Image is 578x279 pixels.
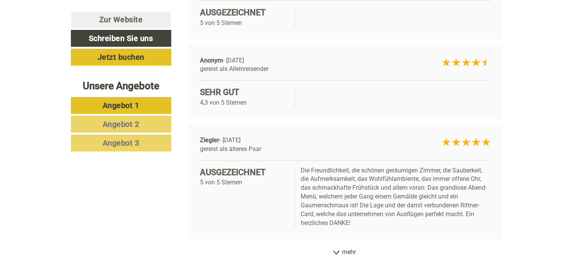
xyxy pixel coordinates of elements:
div: - [DATE] [194,56,395,74]
div: Sehr Gut [200,86,289,98]
div: Ausgezeichnet [200,166,289,178]
a: Schreiben Sie uns [71,30,171,47]
strong: Ziegler [200,136,219,144]
div: Ausgezeichnet [200,7,289,18]
div: gereist als Alleinreisender [200,65,390,74]
div: - [DATE] [194,136,395,154]
div: 5 von 5 Sternen [194,166,295,228]
span: Angebot 1 [103,101,139,110]
small: 08:56 [11,131,191,137]
div: Einen schönen guten [DATE] Herr [PERSON_NAME], danke für Ihre Rückmeldung. Gerne können wir die V... [6,71,195,138]
div: 5 von 5 Sternen [194,7,295,27]
span: Angebot 2 [103,120,139,129]
div: 4,3 von 5 Sternen [194,86,295,107]
div: APIPURA hotel rinner [11,73,191,79]
span: Angebot 3 [103,138,139,148]
div: Die Freundlichkeit, die schönen geräumigen Zimmer, die Sauberkeit, die Aufmerksamkeit, das Wohlfü... [295,166,496,228]
strong: Anonym [200,57,223,64]
a: Zur Website [71,11,171,28]
a: Jetzt buchen [71,49,171,66]
div: gereist als älteres Paar [200,145,390,154]
button: Senden [251,199,302,215]
div: Unsere Angebote [71,79,171,93]
div: [DATE] [138,2,165,15]
small: 06:40 [111,63,290,68]
div: mehr [183,245,508,260]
